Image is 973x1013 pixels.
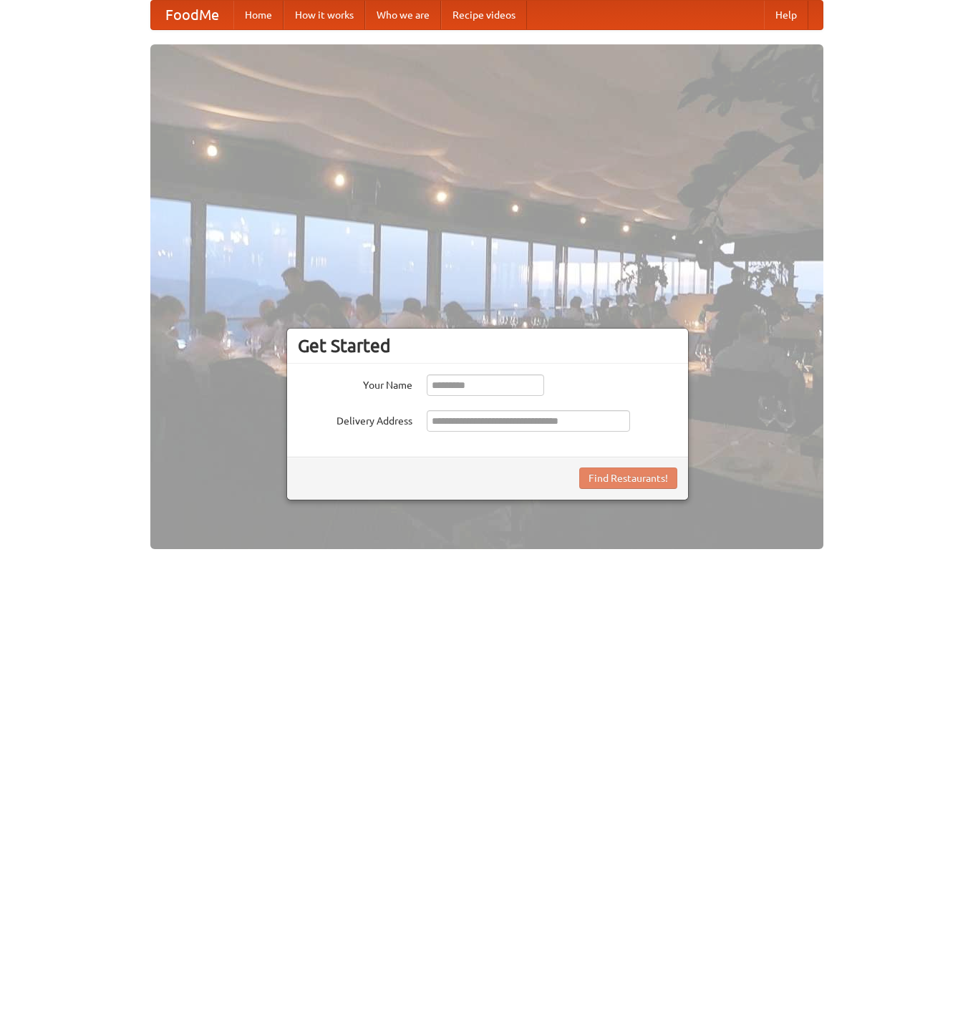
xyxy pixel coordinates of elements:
[441,1,527,29] a: Recipe videos
[764,1,808,29] a: Help
[233,1,284,29] a: Home
[151,1,233,29] a: FoodMe
[298,374,412,392] label: Your Name
[579,467,677,489] button: Find Restaurants!
[284,1,365,29] a: How it works
[365,1,441,29] a: Who we are
[298,335,677,357] h3: Get Started
[298,410,412,428] label: Delivery Address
